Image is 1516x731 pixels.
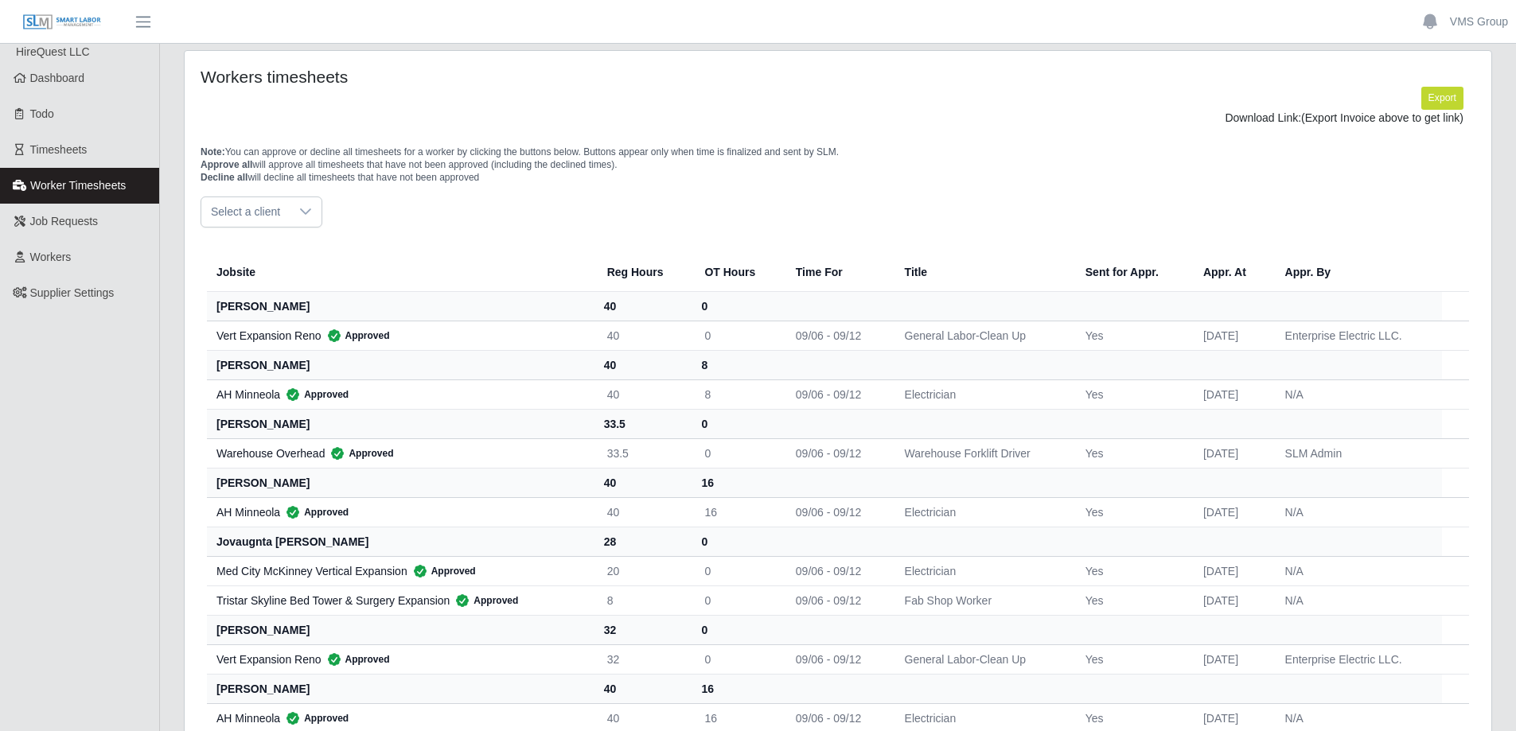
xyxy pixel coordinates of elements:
[692,527,782,556] th: 0
[1073,585,1191,615] td: Yes
[450,593,518,609] span: Approved
[692,253,782,292] th: OT Hours
[594,321,692,350] td: 40
[1073,644,1191,674] td: Yes
[783,379,892,409] td: 09/06 - 09/12
[1272,644,1443,674] td: Enterprise Electric LLC.
[692,644,782,674] td: 0
[322,328,390,344] span: Approved
[692,350,782,379] th: 8
[783,321,892,350] td: 09/06 - 09/12
[216,504,582,520] div: AH Minneola
[783,585,892,615] td: 09/06 - 09/12
[207,350,594,379] th: [PERSON_NAME]
[207,674,594,703] th: [PERSON_NAME]
[594,379,692,409] td: 40
[1272,585,1443,615] td: N/A
[322,651,390,667] span: Approved
[594,615,692,644] th: 32
[594,556,692,585] td: 20
[594,497,692,527] td: 40
[594,253,692,292] th: Reg Hours
[1272,556,1443,585] td: N/A
[1073,253,1191,292] th: Sent for Appr.
[22,14,102,31] img: SLM Logo
[892,438,1073,468] td: Warehouse Forklift Driver
[1191,644,1272,674] td: [DATE]
[692,497,782,527] td: 16
[30,286,115,299] span: Supplier Settings
[1191,438,1272,468] td: [DATE]
[207,527,594,556] th: jovaugnta [PERSON_NAME]
[201,197,290,227] span: Select a client
[280,504,349,520] span: Approved
[892,556,1073,585] td: Electrician
[783,556,892,585] td: 09/06 - 09/12
[783,497,892,527] td: 09/06 - 09/12
[212,110,1463,126] div: Download Link:
[692,291,782,321] th: 0
[280,710,349,726] span: Approved
[216,710,582,726] div: AH Minneola
[30,72,85,84] span: Dashboard
[1073,321,1191,350] td: Yes
[1272,379,1443,409] td: N/A
[201,146,1475,184] p: You can approve or decline all timesheets for a worker by clicking the buttons below. Buttons app...
[594,585,692,615] td: 8
[207,409,594,438] th: [PERSON_NAME]
[325,445,393,461] span: Approved
[692,321,782,350] td: 0
[1073,497,1191,527] td: Yes
[892,644,1073,674] td: General Labor-Clean Up
[207,615,594,644] th: [PERSON_NAME]
[30,179,126,192] span: Worker Timesheets
[692,438,782,468] td: 0
[692,409,782,438] th: 0
[1191,497,1272,527] td: [DATE]
[692,556,782,585] td: 0
[216,593,582,609] div: Tristar Skyline Bed Tower & Surgery Expansion
[207,253,594,292] th: Jobsite
[1272,253,1443,292] th: Appr. By
[892,585,1073,615] td: Fab Shop Worker
[594,644,692,674] td: 32
[216,387,582,402] div: AH Minneola
[201,146,225,157] span: Note:
[594,350,692,379] th: 40
[201,172,247,183] span: Decline all
[1272,497,1443,527] td: N/A
[1073,379,1191,409] td: Yes
[892,379,1073,409] td: Electrician
[692,379,782,409] td: 8
[207,468,594,497] th: [PERSON_NAME]
[1073,556,1191,585] td: Yes
[207,291,594,321] th: [PERSON_NAME]
[216,651,582,667] div: Vert Expansion Reno
[594,674,692,703] th: 40
[1301,111,1463,124] span: (Export Invoice above to get link)
[30,215,99,227] span: Job Requests
[216,563,582,579] div: Med City McKinney Vertical Expansion
[216,445,582,461] div: Warehouse Overhead
[216,328,582,344] div: Vert Expansion Reno
[892,253,1073,292] th: Title
[280,387,349,402] span: Approved
[594,468,692,497] th: 40
[594,409,692,438] th: 33.5
[783,253,892,292] th: Time For
[1191,379,1272,409] td: [DATE]
[407,563,476,579] span: Approved
[692,468,782,497] th: 16
[692,615,782,644] th: 0
[783,438,892,468] td: 09/06 - 09/12
[783,644,892,674] td: 09/06 - 09/12
[1191,253,1272,292] th: Appr. At
[692,674,782,703] th: 16
[1191,585,1272,615] td: [DATE]
[30,107,54,120] span: Todo
[892,497,1073,527] td: Electrician
[1272,321,1443,350] td: Enterprise Electric LLC.
[1191,321,1272,350] td: [DATE]
[201,159,252,170] span: Approve all
[1073,438,1191,468] td: Yes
